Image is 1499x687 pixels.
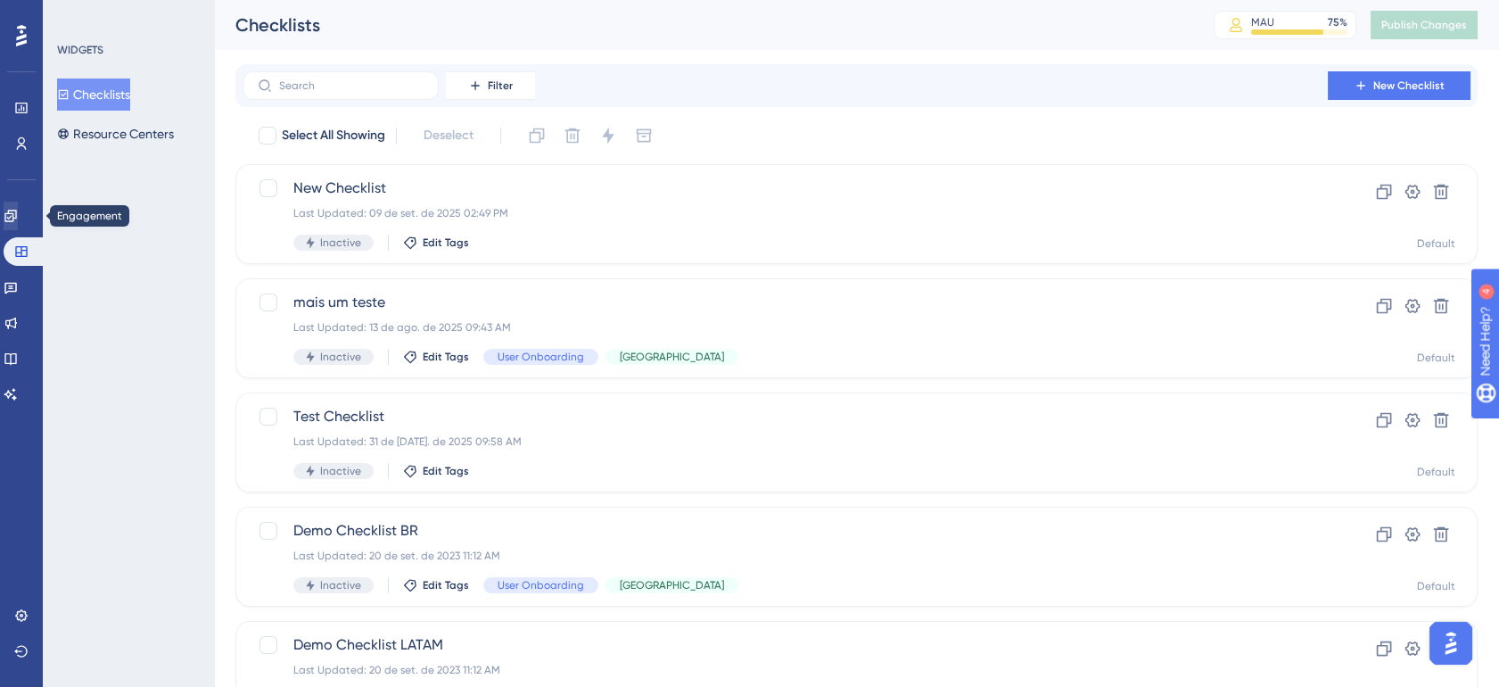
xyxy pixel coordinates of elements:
iframe: UserGuiding AI Assistant Launcher [1424,617,1478,670]
div: Last Updated: 13 de ago. de 2025 09:43 AM [293,320,1277,335]
span: [GEOGRAPHIC_DATA] [620,350,724,364]
input: Search [279,79,424,92]
span: Edit Tags [423,464,469,478]
div: Last Updated: 20 de set. de 2023 11:12 AM [293,549,1277,563]
div: Default [1417,465,1455,479]
span: mais um teste [293,292,1277,313]
span: Filter [488,79,513,93]
span: Edit Tags [423,236,469,250]
span: User Onboarding [498,350,584,364]
button: Filter [446,71,535,100]
span: Inactive [320,464,361,478]
span: Select All Showing [282,125,385,146]
span: User Onboarding [498,578,584,592]
span: Edit Tags [423,578,469,592]
span: Demo Checklist BR [293,520,1277,542]
div: Checklists [235,12,1169,37]
span: Inactive [320,350,361,364]
button: Edit Tags [403,578,469,592]
span: New Checklist [1373,79,1445,93]
span: [GEOGRAPHIC_DATA] [620,578,724,592]
div: Last Updated: 31 de [DATE]. de 2025 09:58 AM [293,435,1277,449]
button: New Checklist [1328,71,1470,100]
div: Default [1417,351,1455,365]
button: Edit Tags [403,464,469,478]
div: Last Updated: 20 de set. de 2023 11:12 AM [293,663,1277,677]
button: Checklists [57,79,130,111]
span: Need Help? [42,4,111,26]
span: Inactive [320,578,361,592]
div: Default [1417,579,1455,593]
span: Demo Checklist LATAM [293,634,1277,656]
span: New Checklist [293,178,1277,199]
div: 4 [124,9,129,23]
span: Edit Tags [423,350,469,364]
div: 75 % [1328,15,1347,29]
span: Test Checklist [293,406,1277,427]
button: Deselect [408,120,490,152]
div: WIDGETS [57,43,103,57]
span: Publish Changes [1381,18,1467,32]
div: MAU [1251,15,1274,29]
div: Last Updated: 09 de set. de 2025 02:49 PM [293,206,1277,220]
button: Publish Changes [1371,11,1478,39]
button: Edit Tags [403,236,469,250]
div: Default [1417,236,1455,251]
button: Resource Centers [57,118,174,150]
button: Edit Tags [403,350,469,364]
span: Deselect [424,125,474,146]
span: Inactive [320,236,361,250]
